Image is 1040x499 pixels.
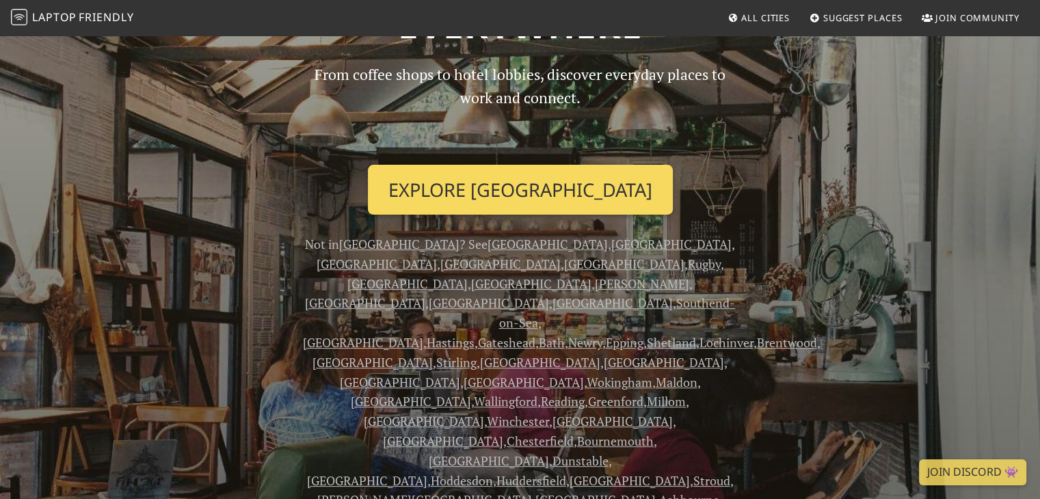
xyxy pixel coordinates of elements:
[11,6,134,30] a: LaptopFriendly LaptopFriendly
[429,295,549,311] a: [GEOGRAPHIC_DATA]
[480,354,600,370] a: [GEOGRAPHIC_DATA]
[595,275,689,292] a: [PERSON_NAME]
[474,393,537,409] a: Wallingford
[307,472,427,489] a: [GEOGRAPHIC_DATA]
[471,275,591,292] a: [GEOGRAPHIC_DATA]
[507,433,574,449] a: Chesterfield
[606,334,643,351] a: Epping
[604,354,724,370] a: [GEOGRAPHIC_DATA]
[347,275,468,292] a: [GEOGRAPHIC_DATA]
[804,5,908,30] a: Suggest Places
[340,374,460,390] a: [GEOGRAPHIC_DATA]
[312,354,433,370] a: [GEOGRAPHIC_DATA]
[568,334,602,351] a: Newry
[722,5,795,30] a: All Cities
[935,12,1019,24] span: Join Community
[32,10,77,25] span: Laptop
[305,295,425,311] a: [GEOGRAPHIC_DATA]
[436,354,477,370] a: Stirling
[552,413,673,429] a: [GEOGRAPHIC_DATA]
[656,374,697,390] a: Maldon
[541,393,585,409] a: Reading
[552,295,673,311] a: [GEOGRAPHIC_DATA]
[368,165,673,215] a: Explore [GEOGRAPHIC_DATA]
[339,236,459,252] a: [GEOGRAPHIC_DATA]
[577,433,654,449] a: Bournemouth
[383,433,503,449] a: [GEOGRAPHIC_DATA]
[916,5,1025,30] a: Join Community
[757,334,817,351] a: Brentwood
[351,393,471,409] a: [GEOGRAPHIC_DATA]
[303,63,738,154] p: From coffee shops to hotel lobbies, discover everyday places to work and connect.
[431,472,493,489] a: Hoddesdon
[539,334,565,351] a: Bath
[303,334,423,351] a: [GEOGRAPHIC_DATA]
[647,334,696,351] a: Shetland
[427,334,475,351] a: Hastings
[552,453,609,469] a: Dunstable
[693,472,730,489] a: Stroud
[919,459,1026,485] a: Join Discord 👾
[611,236,732,252] a: [GEOGRAPHIC_DATA]
[488,236,608,252] a: [GEOGRAPHIC_DATA]
[647,393,686,409] a: Millom
[429,453,549,469] a: [GEOGRAPHIC_DATA]
[564,256,684,272] a: [GEOGRAPHIC_DATA]
[823,12,903,24] span: Suggest Places
[364,413,484,429] a: [GEOGRAPHIC_DATA]
[440,256,561,272] a: [GEOGRAPHIC_DATA]
[11,9,27,25] img: LaptopFriendly
[741,12,790,24] span: All Cities
[588,393,643,409] a: Greenford
[570,472,690,489] a: [GEOGRAPHIC_DATA]
[688,256,721,272] a: Rugby
[487,413,549,429] a: Winchester
[478,334,535,351] a: Gateshead
[464,374,584,390] a: [GEOGRAPHIC_DATA]
[79,10,133,25] span: Friendly
[317,256,437,272] a: [GEOGRAPHIC_DATA]
[699,334,754,351] a: Lochinver
[587,374,652,390] a: Wokingham
[496,472,566,489] a: Huddersfield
